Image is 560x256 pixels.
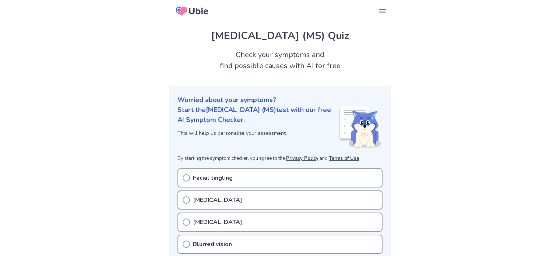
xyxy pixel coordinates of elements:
img: Shiba [338,106,381,148]
p: Start the [MEDICAL_DATA] (MS) test with our free AI Symptom Checker. [177,105,338,125]
h1: [MEDICAL_DATA] (MS) Quiz [177,28,383,43]
p: Facial tingling [193,173,233,182]
p: This will help us personalize your assessment. [177,129,338,137]
a: Privacy Policy [286,155,318,162]
h2: Check your symptoms and find possible causes with AI for free [169,49,391,71]
p: [MEDICAL_DATA] [193,218,242,227]
p: Worried about your symptoms? [177,95,383,105]
p: [MEDICAL_DATA] [193,196,242,204]
a: Terms of Use [329,155,359,162]
p: By starting the symptom checker, you agree to the and [177,155,383,162]
p: Blurred vision [193,240,232,249]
